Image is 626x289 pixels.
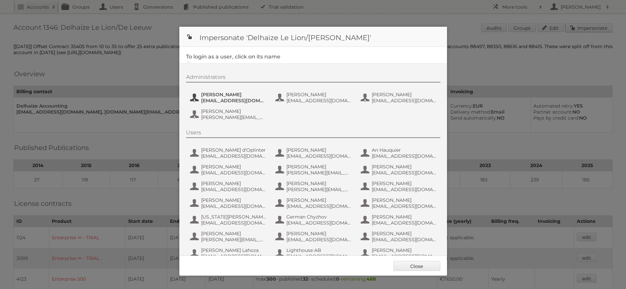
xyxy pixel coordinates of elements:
span: [PERSON_NAME][EMAIL_ADDRESS][DOMAIN_NAME] [201,114,266,120]
button: [US_STATE][PERSON_NAME] [EMAIL_ADDRESS][DOMAIN_NAME] [189,213,268,227]
a: Close [393,261,440,271]
button: [PERSON_NAME] [EMAIL_ADDRESS][DOMAIN_NAME] [360,247,439,260]
button: [PERSON_NAME] [EMAIL_ADDRESS][DOMAIN_NAME] [360,163,439,176]
span: [PERSON_NAME][EMAIL_ADDRESS][DOMAIN_NAME] [201,237,266,243]
button: [PERSON_NAME] [EMAIL_ADDRESS][DOMAIN_NAME] [275,230,353,243]
span: [EMAIL_ADDRESS][DOMAIN_NAME] [372,153,437,159]
button: [PERSON_NAME] Lahoza [EMAIL_ADDRESS][DOMAIN_NAME] [189,247,268,260]
span: [PERSON_NAME] [372,197,437,203]
button: [PERSON_NAME] [EMAIL_ADDRESS][DOMAIN_NAME] [360,196,439,210]
button: Lighthouse AB [EMAIL_ADDRESS][DOMAIN_NAME] [275,247,353,260]
span: [EMAIL_ADDRESS][DOMAIN_NAME] [372,203,437,209]
span: [PERSON_NAME] [372,164,437,170]
span: [EMAIL_ADDRESS][DOMAIN_NAME] [201,220,266,226]
span: [PERSON_NAME] [201,108,266,114]
button: [PERSON_NAME] [PERSON_NAME][EMAIL_ADDRESS][DOMAIN_NAME] [189,108,268,121]
span: [PERSON_NAME] [286,164,351,170]
span: [EMAIL_ADDRESS][DOMAIN_NAME] [201,253,266,259]
button: [PERSON_NAME] [EMAIL_ADDRESS][DOMAIN_NAME] [275,146,353,160]
button: An Hauquier [EMAIL_ADDRESS][DOMAIN_NAME] [360,146,439,160]
div: Users [186,129,440,138]
span: [PERSON_NAME] [372,231,437,237]
span: [PERSON_NAME][EMAIL_ADDRESS][DOMAIN_NAME] [286,170,351,176]
button: [PERSON_NAME] [EMAIL_ADDRESS][DOMAIN_NAME] [189,180,268,193]
span: [EMAIL_ADDRESS][DOMAIN_NAME] [201,98,266,104]
span: [PERSON_NAME] [201,92,266,98]
span: [PERSON_NAME] [201,180,266,186]
span: [PERSON_NAME] [286,92,351,98]
span: [EMAIL_ADDRESS][DOMAIN_NAME] [372,237,437,243]
button: [PERSON_NAME] [PERSON_NAME][EMAIL_ADDRESS][DOMAIN_NAME] [189,230,268,243]
div: Administrators [186,74,440,83]
button: [PERSON_NAME] [EMAIL_ADDRESS][DOMAIN_NAME] [360,230,439,243]
span: [PERSON_NAME] [372,180,437,186]
span: [EMAIL_ADDRESS][DOMAIN_NAME] [372,253,437,259]
span: [EMAIL_ADDRESS][DOMAIN_NAME] [372,170,437,176]
button: [PERSON_NAME] [EMAIL_ADDRESS][DOMAIN_NAME] [360,180,439,193]
span: [PERSON_NAME] [201,164,266,170]
span: [EMAIL_ADDRESS][DOMAIN_NAME] [201,203,266,209]
span: [EMAIL_ADDRESS][DOMAIN_NAME] [201,186,266,192]
span: [PERSON_NAME] [286,231,351,237]
span: [PERSON_NAME] [201,231,266,237]
span: [PERSON_NAME] [201,197,266,203]
span: [PERSON_NAME] [372,214,437,220]
span: [PERSON_NAME] [286,180,351,186]
span: [EMAIL_ADDRESS][DOMAIN_NAME] [286,237,351,243]
span: [PERSON_NAME] [372,247,437,253]
legend: To login as a user, click on its name [186,53,280,60]
button: [PERSON_NAME] [EMAIL_ADDRESS][DOMAIN_NAME] [275,91,353,104]
span: [EMAIL_ADDRESS][DOMAIN_NAME] [286,220,351,226]
span: [EMAIL_ADDRESS][DOMAIN_NAME] [286,153,351,159]
button: [PERSON_NAME] [EMAIL_ADDRESS][DOMAIN_NAME] [189,163,268,176]
span: [PERSON_NAME] Lahoza [201,247,266,253]
span: [EMAIL_ADDRESS][DOMAIN_NAME] [372,98,437,104]
span: [PERSON_NAME] [286,197,351,203]
span: [PERSON_NAME] [286,147,351,153]
span: [EMAIL_ADDRESS][DOMAIN_NAME] [372,220,437,226]
span: [EMAIL_ADDRESS][DOMAIN_NAME] [372,186,437,192]
button: [PERSON_NAME] [EMAIL_ADDRESS][DOMAIN_NAME] [275,196,353,210]
span: An Hauquier [372,147,437,153]
span: [US_STATE][PERSON_NAME] [201,214,266,220]
span: German Chyzhov [286,214,351,220]
button: [PERSON_NAME] d'Oplinter [EMAIL_ADDRESS][DOMAIN_NAME] [189,146,268,160]
span: [EMAIL_ADDRESS][DOMAIN_NAME] [286,253,351,259]
button: German Chyzhov [EMAIL_ADDRESS][DOMAIN_NAME] [275,213,353,227]
button: [PERSON_NAME] [PERSON_NAME][EMAIL_ADDRESS][DOMAIN_NAME] [275,180,353,193]
button: [PERSON_NAME] [EMAIL_ADDRESS][DOMAIN_NAME] [189,196,268,210]
span: [EMAIL_ADDRESS][DOMAIN_NAME] [286,203,351,209]
h1: Impersonate 'Delhaize Le Lion/[PERSON_NAME]' [179,27,447,47]
span: [PERSON_NAME] d'Oplinter [201,147,266,153]
span: [EMAIL_ADDRESS][DOMAIN_NAME] [201,170,266,176]
span: [EMAIL_ADDRESS][DOMAIN_NAME] [201,153,266,159]
button: [PERSON_NAME] [EMAIL_ADDRESS][DOMAIN_NAME] [360,91,439,104]
button: [PERSON_NAME] [EMAIL_ADDRESS][DOMAIN_NAME] [360,213,439,227]
span: [PERSON_NAME][EMAIL_ADDRESS][DOMAIN_NAME] [286,186,351,192]
button: [PERSON_NAME] [PERSON_NAME][EMAIL_ADDRESS][DOMAIN_NAME] [275,163,353,176]
button: [PERSON_NAME] [EMAIL_ADDRESS][DOMAIN_NAME] [189,91,268,104]
span: [EMAIL_ADDRESS][DOMAIN_NAME] [286,98,351,104]
span: [PERSON_NAME] [372,92,437,98]
span: Lighthouse AB [286,247,351,253]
